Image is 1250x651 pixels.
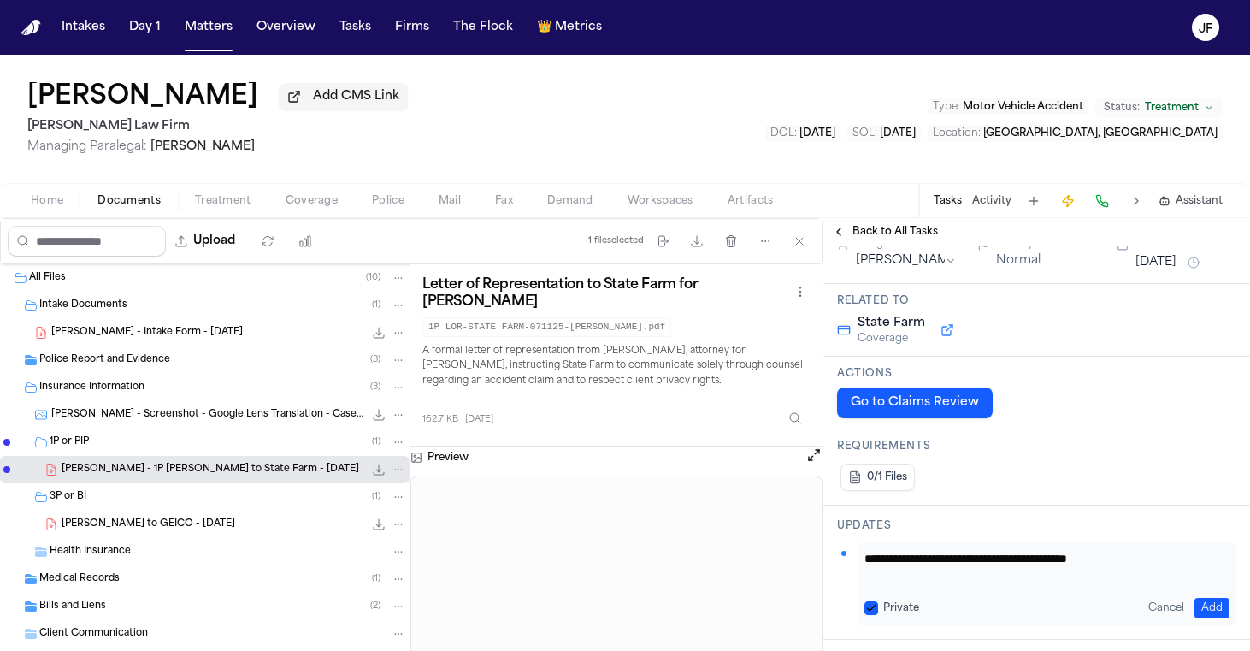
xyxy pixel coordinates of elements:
button: Day 1 [122,12,168,43]
span: [PERSON_NAME] to GEICO - [DATE] [62,518,235,532]
span: Managing Paralegal: [27,140,147,153]
button: Edit DOL: 2025-07-02 [765,125,840,142]
button: Create Immediate Task [1056,189,1080,213]
span: ( 1 ) [372,300,380,310]
span: Medical Records [39,572,120,587]
span: Police Report and Evidence [39,353,170,368]
button: Download C. Cortes - 1P LOR to State Farm - 7.11.25 [370,461,387,478]
span: Client Communication [39,627,148,642]
button: Make a Call [1090,189,1114,213]
span: Intake Documents [39,299,127,313]
button: The Flock [446,12,520,43]
span: Home [31,194,63,208]
span: State Farm [858,315,925,332]
button: Back to All Tasks [823,225,946,239]
span: Fax [495,194,513,208]
span: 0/1 Files [867,470,907,484]
span: Add CMS Link [313,88,399,105]
span: Type : [933,102,960,112]
span: Insurance Information [39,381,144,395]
span: [DATE] [799,128,835,139]
h3: Actions [837,367,1236,381]
span: 3P or BI [50,490,86,505]
button: Go to Claims Review [837,388,993,418]
button: Add [1194,598,1229,618]
span: ( 3 ) [370,382,380,392]
span: Motor Vehicle Accident [963,102,1083,112]
span: ( 3 ) [370,355,380,364]
span: Demand [547,194,593,208]
h3: Preview [427,451,469,465]
span: Workspaces [628,194,693,208]
button: Open preview [805,447,823,469]
span: ( 1 ) [372,574,380,583]
button: Edit Location: Austin, TX [928,125,1223,142]
span: SOL : [852,128,877,139]
h2: [PERSON_NAME] Law Firm [27,116,408,137]
button: Matters [178,12,239,43]
button: Add CMS Link [279,83,408,110]
span: ( 1 ) [372,437,380,447]
button: Snooze task [1183,252,1204,273]
button: [DATE] [1135,254,1176,271]
code: 1P LOR-STATE FARM-071125-[PERSON_NAME].pdf [422,317,671,337]
span: Location : [933,128,981,139]
span: Coverage [286,194,338,208]
button: Cancel [1141,598,1191,618]
span: 162.7 KB [422,413,458,426]
span: Police [372,194,404,208]
span: [DATE] [880,128,916,139]
span: Status: [1104,101,1140,115]
button: crownMetrics [530,12,609,43]
button: Add Task [1022,189,1046,213]
span: 1P or PIP [50,435,89,450]
span: DOL : [770,128,797,139]
textarea: Add your update [864,550,1217,584]
span: Artifacts [728,194,774,208]
span: Treatment [195,194,251,208]
p: A formal letter of representation from [PERSON_NAME], attorney for [PERSON_NAME], instructing Sta... [422,344,811,390]
button: Upload [166,226,245,257]
img: Finch Logo [21,20,41,36]
span: Back to All Tasks [852,225,938,239]
button: Open preview [805,447,823,464]
button: Change status from Treatment [1095,98,1223,118]
span: Health Insurance [50,545,131,559]
button: Download C. Cortes - LOR to GEICO - 7.11.25 [370,516,387,533]
span: ( 10 ) [366,273,380,282]
h3: Letter of Representation to State Farm for [PERSON_NAME] [422,276,790,311]
span: [PERSON_NAME] - Screenshot - Google Lens Translation - Case Alert - [DATE] [51,408,363,423]
button: Normal [996,252,1041,269]
span: [PERSON_NAME] - Intake Form - [DATE] [51,326,243,340]
button: Edit SOL: 2027-07-02 [847,125,921,142]
button: Tasks [333,12,378,43]
span: Documents [97,194,161,208]
span: Treatment [1145,101,1199,115]
input: Search files [8,226,166,257]
span: Mail [439,194,461,208]
button: Inspect [780,403,811,434]
button: Firms [388,12,436,43]
button: Activity [972,194,1011,208]
button: Assistant [1159,194,1223,208]
button: Overview [250,12,322,43]
h1: [PERSON_NAME] [27,82,258,113]
div: 1 file selected [588,235,644,246]
h3: Requirements [837,440,1236,453]
span: ( 1 ) [372,492,380,501]
button: Download C. Cortes - Screenshot - Google Lens Translation - Case Alert - 7.14.25 [370,406,387,423]
label: Private [883,601,919,615]
button: Download C. Cortes - Intake Form - 7.11.25 [370,324,387,341]
button: Intakes [55,12,112,43]
span: Coverage [858,332,925,346]
span: [DATE] [465,413,493,426]
span: [PERSON_NAME] - 1P [PERSON_NAME] to State Farm - [DATE] [62,463,359,477]
h3: Related to [837,294,1236,308]
button: 0/1 Files [840,464,915,491]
